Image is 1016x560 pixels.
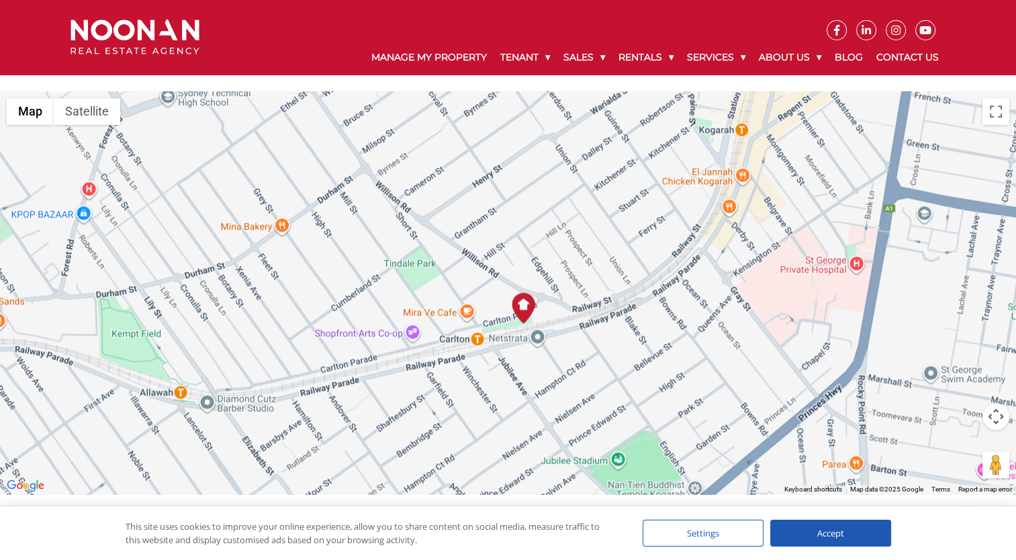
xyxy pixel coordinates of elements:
[7,98,54,125] button: Show street map
[770,520,891,547] div: Accept
[828,40,870,75] a: Blog
[365,40,494,75] a: Manage My Property
[643,520,764,547] div: Settings
[557,40,612,75] a: Sales
[54,98,120,125] button: Show satellite imagery
[680,40,752,75] a: Services
[982,451,1009,478] button: Drag Pegman onto the map to open Street View
[982,98,1009,125] button: Toggle fullscreen view
[931,485,950,493] a: Terms
[71,19,199,55] img: Noonan Real Estate Agency
[3,477,48,494] a: Open this area in Google Maps (opens a new window)
[612,40,680,75] a: Rentals
[752,40,828,75] a: About Us
[850,485,923,493] span: Map data ©2025 Google
[494,40,557,75] a: Tenant
[784,485,842,494] button: Keyboard shortcuts
[870,40,945,75] a: Contact Us
[958,485,1012,493] a: Report a map error
[3,477,48,494] img: Google
[982,403,1009,430] button: Map camera controls
[126,520,616,547] div: This site uses cookies to improve your online experience, allow you to share content on social me...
